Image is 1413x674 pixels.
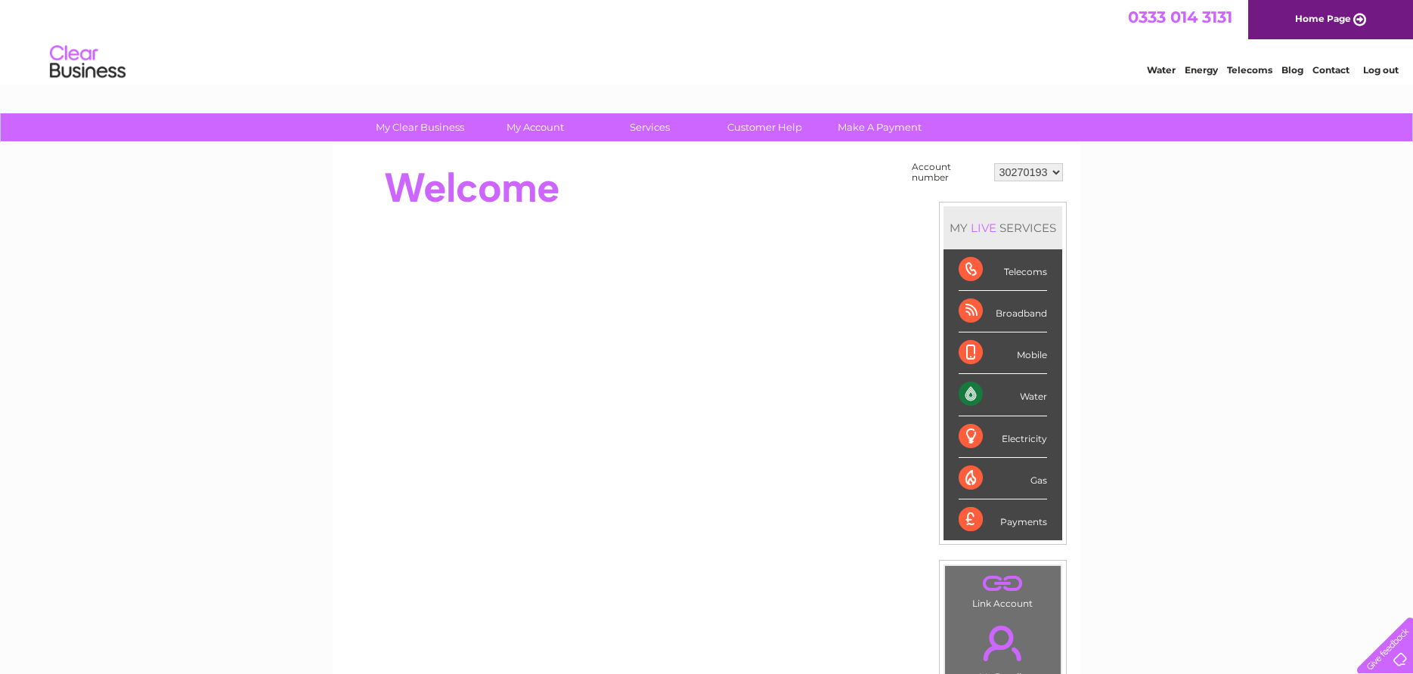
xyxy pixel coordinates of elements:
[1227,64,1272,76] a: Telecoms
[1312,64,1349,76] a: Contact
[959,332,1047,374] div: Mobile
[702,113,827,141] a: Customer Help
[1147,64,1176,76] a: Water
[1128,8,1232,26] a: 0333 014 3131
[959,499,1047,540] div: Payments
[949,570,1057,596] a: .
[968,221,999,235] div: LIVE
[1363,64,1399,76] a: Log out
[1281,64,1303,76] a: Blog
[944,565,1061,613] td: Link Account
[817,113,942,141] a: Make A Payment
[49,39,126,85] img: logo.png
[358,113,482,141] a: My Clear Business
[959,458,1047,499] div: Gas
[1185,64,1218,76] a: Energy
[949,617,1057,669] a: .
[473,113,597,141] a: My Account
[350,8,1064,73] div: Clear Business is a trading name of Verastar Limited (registered in [GEOGRAPHIC_DATA] No. 3667643...
[959,416,1047,458] div: Electricity
[587,113,712,141] a: Services
[944,206,1062,249] div: MY SERVICES
[959,374,1047,416] div: Water
[908,158,990,187] td: Account number
[959,249,1047,291] div: Telecoms
[959,291,1047,332] div: Broadband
